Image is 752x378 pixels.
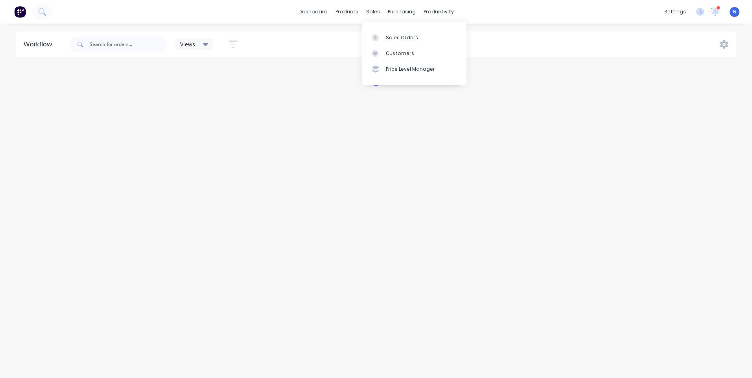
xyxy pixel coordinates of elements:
[733,8,736,15] span: N
[332,6,362,18] div: products
[14,6,26,18] img: Factory
[386,34,418,41] div: Sales Orders
[362,29,466,45] a: Sales Orders
[386,50,414,57] div: Customers
[420,6,458,18] div: productivity
[384,6,420,18] div: purchasing
[90,37,168,52] input: Search for orders...
[362,6,384,18] div: sales
[24,40,56,49] div: Workflow
[660,6,690,18] div: settings
[362,46,466,61] a: Customers
[362,61,466,77] a: Price Level Manager
[386,66,435,73] div: Price Level Manager
[180,40,195,48] span: Views
[295,6,332,18] a: dashboard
